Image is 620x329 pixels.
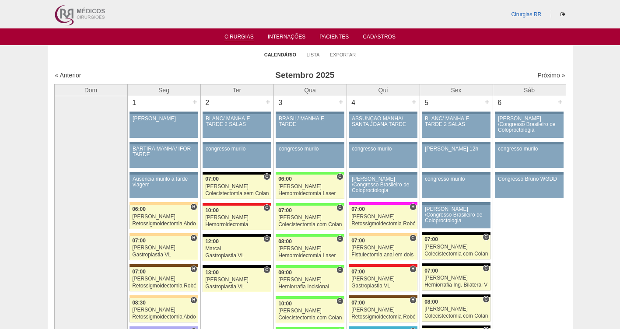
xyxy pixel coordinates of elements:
span: Consultório [263,235,270,242]
div: Key: Blanc [422,325,490,328]
div: Key: Aviso [276,112,344,114]
div: Retossigmoidectomia Robótica [351,314,415,320]
a: Congresso Bruno WGDD [495,175,563,198]
div: Key: Blanc [422,263,490,266]
div: Herniorrafia Incisional [278,284,342,290]
a: C 08:00 [PERSON_NAME] Hemorroidectomia Laser [276,237,344,261]
div: Key: Aviso [130,172,198,175]
div: Gastroplastia VL [351,283,415,289]
span: 10:00 [205,207,219,213]
span: 07:00 [278,207,292,213]
div: Key: Blanc [203,172,271,175]
span: Consultório [336,235,343,242]
i: Sair [560,12,565,17]
a: C 07:00 [PERSON_NAME] Herniorrafia Ing. Bilateral VL [422,266,490,290]
a: C 07:00 [PERSON_NAME] Colecistectomia com Colangiografia VL [276,206,344,230]
div: Fistulectomia anal em dois tempos [351,252,415,258]
div: Key: Assunção [349,264,417,267]
div: Key: Brasil [276,203,344,206]
a: « Anterior [55,72,81,79]
a: BARTIRA MANHÃ/ IFOR TARDE [130,144,198,168]
div: [PERSON_NAME] [205,215,269,220]
a: [PERSON_NAME] 12h [422,144,490,168]
a: congresso murilo [203,144,271,168]
div: Key: Aviso [349,112,417,114]
div: Key: Aviso [130,112,198,114]
div: [PERSON_NAME] [351,307,415,313]
div: [PERSON_NAME] [278,184,342,189]
span: 07:00 [132,238,146,244]
div: Key: Aviso [422,112,490,114]
a: [PERSON_NAME] /Congresso Brasileiro de Coloproctologia [422,205,490,228]
span: Consultório [336,266,343,273]
a: Calendário [264,52,296,58]
th: Dom [54,84,127,96]
div: 5 [420,96,434,109]
div: Colecistectomia com Colangiografia VL [278,222,342,227]
div: BLANC/ MANHÃ E TARDE 2 SALAS [206,116,268,127]
a: Cirurgias RR [511,11,541,17]
a: C 07:00 [PERSON_NAME] Colecistectomia sem Colangiografia VL [203,175,271,199]
span: Consultório [336,204,343,211]
div: [PERSON_NAME] [278,308,342,314]
th: Sex [420,84,493,96]
th: Seg [127,84,200,96]
span: 07:00 [424,268,438,274]
span: Hospital [410,297,416,304]
div: Colecistectomia com Colangiografia VL [424,251,488,257]
a: Lista [307,52,320,58]
div: Key: Aviso [495,172,563,175]
a: H 06:00 [PERSON_NAME] Retossigmoidectomia Abdominal VL [130,205,198,229]
div: Key: Pro Matre [349,202,417,205]
a: congresso murilo [422,175,490,198]
div: Key: Blanc [422,232,490,235]
div: congresso murilo [425,176,487,182]
div: + [410,96,418,108]
span: 07:00 [205,176,219,182]
a: congresso murilo [349,144,417,168]
div: [PERSON_NAME] [132,276,196,282]
div: BLANC/ MANHÃ E TARDE 2 SALAS [425,116,487,127]
div: 1 [128,96,141,109]
span: 07:00 [132,269,146,275]
div: Key: Brasil [276,234,344,237]
span: Consultório [263,204,270,211]
div: Ausencia murilo a tarde viagem [133,176,195,188]
div: [PERSON_NAME] [278,277,342,283]
h3: Setembro 2025 [177,69,432,82]
div: Gastroplastia VL [205,253,269,259]
span: 07:00 [351,238,365,244]
a: congresso murilo [495,144,563,168]
span: 09:00 [278,269,292,276]
a: [PERSON_NAME] /Congresso Brasileiro de Coloproctologia [349,175,417,198]
span: Hospital [190,297,197,304]
div: congresso murilo [498,146,560,152]
a: congresso murilo [276,144,344,168]
span: Consultório [483,296,489,303]
a: BRASIL/ MANHÃ E TARDE [276,114,344,138]
div: Colecistectomia sem Colangiografia VL [205,191,269,196]
div: + [557,96,564,108]
a: [PERSON_NAME] /Congresso Brasileiro de Coloproctologia [495,114,563,138]
span: Consultório [483,265,489,272]
span: 07:00 [351,206,365,212]
div: Gastroplastia VL [205,284,269,290]
span: Hospital [410,203,416,210]
span: Consultório [483,234,489,241]
div: Key: Neomater [349,326,417,329]
div: [PERSON_NAME] [132,307,196,313]
div: Key: Aviso [203,142,271,144]
span: Consultório [263,173,270,180]
div: Key: Bartira [349,233,417,236]
span: Consultório [263,266,270,273]
div: [PERSON_NAME] [133,116,195,122]
span: 07:00 [351,269,365,275]
span: 07:00 [351,300,365,306]
a: C 06:00 [PERSON_NAME] Hemorroidectomia Laser [276,175,344,199]
div: Key: Aviso [349,172,417,175]
div: 4 [347,96,361,109]
a: C 10:00 [PERSON_NAME] Colecistectomia com Colangiografia VL [276,299,344,323]
a: C 08:00 [PERSON_NAME] Colecistectomia com Colangiografia VL [422,297,490,322]
div: 3 [274,96,287,109]
div: Hemorroidectomia Laser [278,253,342,259]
